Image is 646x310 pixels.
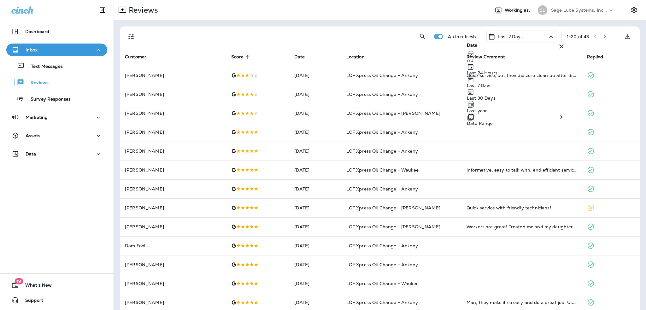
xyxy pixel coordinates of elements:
button: Inbox [6,44,107,56]
p: [PERSON_NAME] [125,262,221,267]
p: Assets [26,133,40,138]
p: Data [26,151,36,156]
p: [PERSON_NAME] [125,149,221,154]
button: Export as CSV [621,30,634,43]
span: LOF Xpress Oil Change - Ankeny [346,73,418,78]
span: LOF Xpress Oil Change - Ankeny [346,186,418,192]
td: [DATE] [289,161,341,179]
button: Search Reviews [416,30,429,43]
button: Text Messages [6,59,107,73]
button: Filters [125,30,138,43]
td: [DATE] [289,104,341,123]
span: Score [231,54,252,60]
span: LOF Xpress Oil Change - Ankeny [346,91,418,97]
p: Inbox [26,47,38,52]
div: Informative, easy to talk with, and efficient service. In and out in 15 minutes 👍 [467,167,577,173]
p: [PERSON_NAME] [125,205,221,210]
td: [DATE] [289,274,341,293]
p: [PERSON_NAME] [125,111,221,116]
p: Dam Fools [125,243,221,248]
span: LOF Xpress Oil Change - Ankeny [346,148,418,154]
span: Date [467,43,478,50]
span: Customer [125,54,146,60]
button: Marketing [6,111,107,124]
span: 19 [15,278,23,284]
p: Auto refresh [448,34,476,39]
p: [PERSON_NAME] [125,130,221,135]
span: LOF Xpress Oil Change - [PERSON_NAME] [346,205,440,211]
td: [DATE] [289,142,341,161]
td: [DATE] [289,66,341,85]
span: Location [346,54,365,60]
div: Workers are great! Treated me and my daughter like royalty. She was so happy to get a sucker and ... [467,224,577,230]
td: [DATE] [289,198,341,217]
span: LOF Xpress Oil Change - Ankeny [346,262,418,267]
span: LOF Xpress Oil Change - Ankeny [346,243,418,249]
p: Reviews [126,5,158,15]
span: Replied [587,54,612,60]
span: LOF Xpress Oil Change - Waukee [346,281,419,286]
span: LOF Xpress Oil Change - Waukee [346,167,419,173]
td: [DATE] [289,179,341,198]
span: Date [294,54,305,60]
p: Last 24 Hours [467,70,565,75]
p: Reviews [24,80,49,86]
div: SL [538,5,547,15]
p: [PERSON_NAME] [125,73,221,78]
span: Replied [587,54,603,60]
div: Quick service with friendly technicians! [467,205,577,211]
div: Man, they make it so easy and do a great job. Used them half a dozen times now, they just did my ... [467,299,577,306]
span: Date [294,54,313,60]
span: Score [231,54,244,60]
td: [DATE] [289,85,341,104]
button: Data [6,148,107,160]
p: Marketing [26,115,48,120]
span: Customer [125,54,155,60]
p: Dashboard [25,29,49,34]
button: 19What's New [6,279,107,291]
button: Collapse Sidebar [94,4,111,16]
p: [PERSON_NAME] [125,300,221,305]
span: Location [346,54,373,60]
p: Text Messages [25,64,63,70]
button: Reviews [6,76,107,89]
button: Support [6,294,107,307]
p: [PERSON_NAME] [125,92,221,97]
p: All [467,58,565,63]
span: LOF Xpress Oil Change - [PERSON_NAME] [346,224,440,230]
span: Working as: [505,8,531,13]
p: Date Range [467,121,493,126]
p: Last 7 Days [498,34,523,39]
button: Settings [628,4,640,16]
p: Survey Responses [24,97,71,102]
td: [DATE] [289,217,341,236]
td: [DATE] [289,123,341,142]
div: 1 - 20 of 43 [567,34,589,39]
p: Sage Lube Systems, Inc dba LOF Xpress Oil Change [551,8,608,13]
p: [PERSON_NAME] [125,281,221,286]
button: Survey Responses [6,92,107,105]
p: [PERSON_NAME] [125,167,221,173]
p: Last 7 Days [467,83,565,88]
p: Last year [467,108,565,113]
span: LOF Xpress Oil Change - [PERSON_NAME] [346,110,440,116]
button: Dashboard [6,25,107,38]
p: Last 30 Days [467,96,565,101]
td: [DATE] [289,236,341,255]
span: Support [19,298,43,305]
button: Assets [6,129,107,142]
span: What's New [19,283,52,290]
td: [DATE] [289,255,341,274]
span: LOF Xpress Oil Change - Ankeny [346,129,418,135]
p: [PERSON_NAME] [125,224,221,229]
span: LOF Xpress Oil Change - Ankeny [346,300,418,305]
p: [PERSON_NAME] [125,186,221,191]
